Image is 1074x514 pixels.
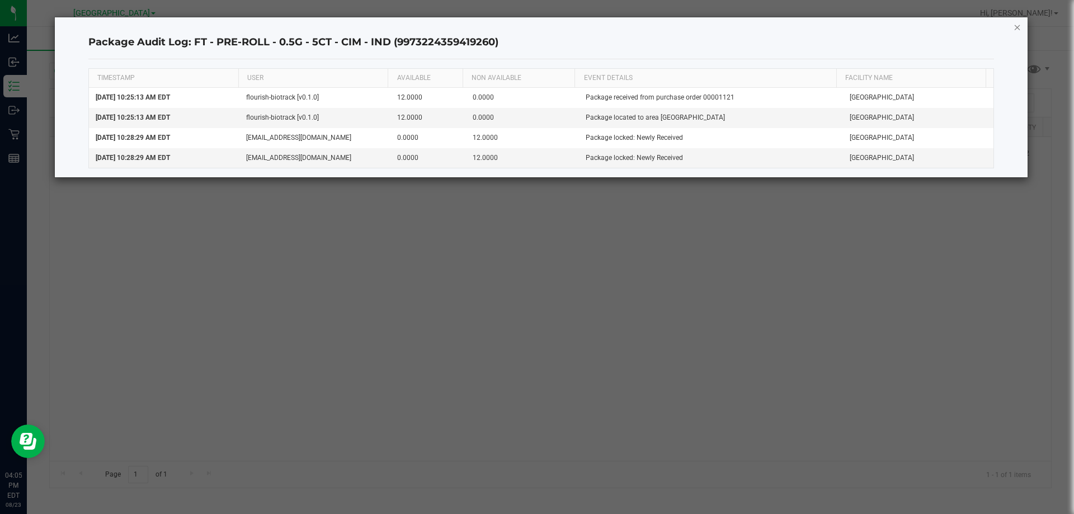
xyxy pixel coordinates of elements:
th: AVAILABLE [388,69,463,88]
td: 0.0000 [466,88,579,108]
td: [EMAIL_ADDRESS][DOMAIN_NAME] [239,148,390,168]
span: [DATE] 10:28:29 AM EDT [96,154,170,162]
span: [DATE] 10:25:13 AM EDT [96,93,170,101]
td: [GEOGRAPHIC_DATA] [843,148,994,168]
span: [DATE] 10:28:29 AM EDT [96,134,170,142]
span: [DATE] 10:25:13 AM EDT [96,114,170,121]
td: Package located to area [GEOGRAPHIC_DATA] [579,108,843,128]
th: Facility Name [836,69,986,88]
h4: Package Audit Log: FT - PRE-ROLL - 0.5G - 5CT - CIM - IND (9973224359419260) [88,35,995,50]
td: 12.0000 [390,88,466,108]
td: [GEOGRAPHIC_DATA] [843,108,994,128]
th: USER [238,69,388,88]
td: 12.0000 [466,128,579,148]
td: Package received from purchase order 00001121 [579,88,843,108]
iframe: Resource center [11,425,45,458]
th: EVENT DETAILS [574,69,836,88]
td: 0.0000 [390,148,466,168]
td: 0.0000 [466,108,579,128]
td: [GEOGRAPHIC_DATA] [843,88,994,108]
td: flourish-biotrack [v0.1.0] [239,88,390,108]
td: [EMAIL_ADDRESS][DOMAIN_NAME] [239,128,390,148]
td: Package locked: Newly Received [579,148,843,168]
th: NON AVAILABLE [463,69,574,88]
th: TIMESTAMP [89,69,238,88]
td: 12.0000 [466,148,579,168]
td: flourish-biotrack [v0.1.0] [239,108,390,128]
td: 12.0000 [390,108,466,128]
td: Package locked: Newly Received [579,128,843,148]
td: 0.0000 [390,128,466,148]
td: [GEOGRAPHIC_DATA] [843,128,994,148]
